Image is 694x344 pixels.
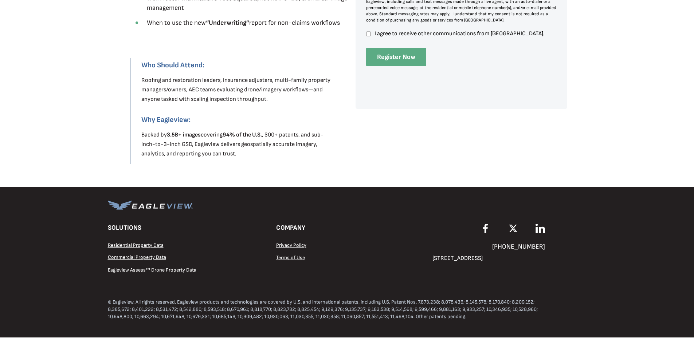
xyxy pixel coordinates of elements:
[141,61,204,70] strong: Who Should Attend:
[276,254,305,261] span: Terms of Use
[223,131,262,138] strong: 94% of the U.S.
[276,242,306,248] a: Privacy Policy
[108,242,164,248] a: Residential Property Data
[108,254,166,260] a: Commercial Property Data
[141,115,191,124] strong: Why Eagleview:
[366,31,371,37] input: I agree to receive other communications from [GEOGRAPHIC_DATA].
[507,224,519,233] img: EagleView X Twitter
[108,267,196,273] a: Eagleview Assess™ Drone Property Data
[483,224,488,233] img: EagleView Facebook
[141,77,330,103] span: Roofing and restoration leaders, insurance adjusters, multi-family property managers/owners, AEC ...
[373,31,554,37] span: I agree to receive other communications from [GEOGRAPHIC_DATA].
[366,48,426,66] input: Register Now
[492,243,545,250] span: [PHONE_NUMBER]
[432,255,483,262] span: [STREET_ADDRESS]
[108,299,538,320] b: © Eagleview. All rights reserved. Eagleview products and technologies are covered by U.S. and int...
[536,224,545,233] img: EagleView LinkedIn
[167,131,201,138] strong: 3.5B+ images
[108,224,141,232] span: SOLUTIONS
[141,131,324,157] span: Backed by covering , 300+ patents, and sub-inch-to-3-inch GSD, Eagleview delivers geospatially ac...
[147,19,340,27] span: When to use the new report for non-claims workflows
[276,254,305,260] a: Terms of Use
[276,224,305,232] span: COMPANY
[206,19,249,27] strong: “Underwriting”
